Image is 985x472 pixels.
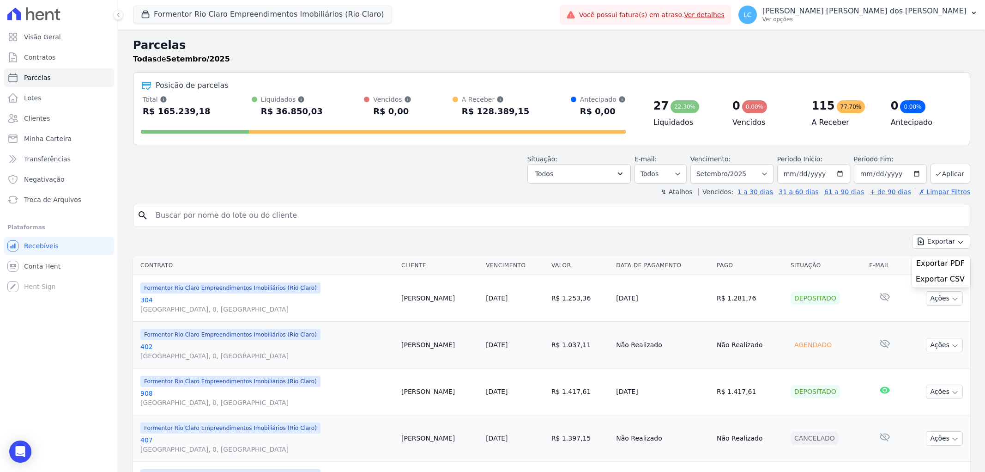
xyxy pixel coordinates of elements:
th: Valor [548,256,612,275]
td: R$ 1.253,36 [548,275,612,322]
span: [GEOGRAPHIC_DATA], 0, [GEOGRAPHIC_DATA] [140,445,394,454]
td: Não Realizado [713,322,787,368]
div: 27 [653,98,669,113]
span: Você possui fatura(s) em atraso. [579,10,725,20]
td: [DATE] [612,368,713,415]
span: [GEOGRAPHIC_DATA], 0, [GEOGRAPHIC_DATA] [140,305,394,314]
a: Conta Hent [4,257,114,276]
div: 22,30% [671,100,699,113]
span: Recebíveis [24,241,59,251]
span: Transferências [24,154,71,164]
div: Liquidados [261,95,323,104]
span: Troca de Arquivos [24,195,81,204]
div: 0,00% [900,100,925,113]
span: Exportar CSV [916,275,965,284]
button: Ações [926,385,963,399]
div: Open Intercom Messenger [9,441,31,463]
a: 908[GEOGRAPHIC_DATA], 0, [GEOGRAPHIC_DATA] [140,389,394,407]
a: Ver detalhes [684,11,725,18]
a: Troca de Arquivos [4,190,114,209]
p: Ver opções [762,16,967,23]
div: 115 [811,98,834,113]
span: Formentor Rio Claro Empreendimentos Imobiliários (Rio Claro) [140,376,320,387]
input: Buscar por nome do lote ou do cliente [150,206,966,225]
th: Cliente [398,256,482,275]
a: [DATE] [486,294,508,302]
div: R$ 0,00 [373,104,411,119]
button: Exportar [912,234,970,249]
a: Negativação [4,170,114,189]
a: 402[GEOGRAPHIC_DATA], 0, [GEOGRAPHIC_DATA] [140,342,394,361]
a: [DATE] [486,341,508,349]
th: Data de Pagamento [612,256,713,275]
td: Não Realizado [713,415,787,462]
span: Formentor Rio Claro Empreendimentos Imobiliários (Rio Claro) [140,329,320,340]
a: 1 a 30 dias [737,188,773,196]
label: Período Fim: [854,154,927,164]
span: Lotes [24,93,42,103]
span: Contratos [24,53,55,62]
div: 77,70% [837,100,865,113]
span: Visão Geral [24,32,61,42]
a: Contratos [4,48,114,67]
button: Aplicar [931,164,970,184]
td: [PERSON_NAME] [398,322,482,368]
span: Todos [535,168,553,179]
div: 0,00% [742,100,767,113]
div: R$ 36.850,03 [261,104,323,119]
a: 304[GEOGRAPHIC_DATA], 0, [GEOGRAPHIC_DATA] [140,295,394,314]
div: A Receber [462,95,530,104]
td: [PERSON_NAME] [398,368,482,415]
a: 61 a 90 dias [824,188,864,196]
div: R$ 0,00 [580,104,626,119]
div: Antecipado [580,95,626,104]
h2: Parcelas [133,37,970,54]
a: Clientes [4,109,114,128]
a: Lotes [4,89,114,107]
div: Vencidos [373,95,411,104]
a: [DATE] [486,435,508,442]
th: Vencimento [482,256,548,275]
strong: Todas [133,55,157,63]
a: Parcelas [4,68,114,87]
td: R$ 1.281,76 [713,275,787,322]
td: Não Realizado [612,415,713,462]
h4: A Receber [811,117,876,128]
div: Total [143,95,211,104]
th: Contrato [133,256,398,275]
div: 0 [732,98,740,113]
label: Vencidos: [698,188,733,196]
span: Conta Hent [24,262,60,271]
div: 0 [891,98,899,113]
th: Pago [713,256,787,275]
a: [DATE] [486,388,508,395]
span: [GEOGRAPHIC_DATA], 0, [GEOGRAPHIC_DATA] [140,398,394,407]
label: ↯ Atalhos [661,188,692,196]
a: 407[GEOGRAPHIC_DATA], 0, [GEOGRAPHIC_DATA] [140,435,394,454]
span: Formentor Rio Claro Empreendimentos Imobiliários (Rio Claro) [140,423,320,434]
span: Minha Carteira [24,134,72,143]
a: Minha Carteira [4,129,114,148]
a: Visão Geral [4,28,114,46]
td: R$ 1.417,61 [548,368,612,415]
label: Período Inicío: [777,155,822,163]
td: [PERSON_NAME] [398,415,482,462]
td: R$ 1.417,61 [713,368,787,415]
button: Ações [926,431,963,446]
label: E-mail: [635,155,657,163]
h4: Vencidos [732,117,797,128]
a: Recebíveis [4,237,114,255]
a: Transferências [4,150,114,168]
span: [GEOGRAPHIC_DATA], 0, [GEOGRAPHIC_DATA] [140,351,394,361]
div: R$ 165.239,18 [143,104,211,119]
td: [PERSON_NAME] [398,275,482,322]
strong: Setembro/2025 [166,55,230,63]
span: Parcelas [24,73,51,82]
th: Situação [787,256,865,275]
label: Situação: [527,155,557,163]
button: Ações [926,291,963,306]
a: 31 a 60 dias [779,188,818,196]
p: de [133,54,230,65]
a: Exportar CSV [916,275,967,286]
h4: Liquidados [653,117,718,128]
